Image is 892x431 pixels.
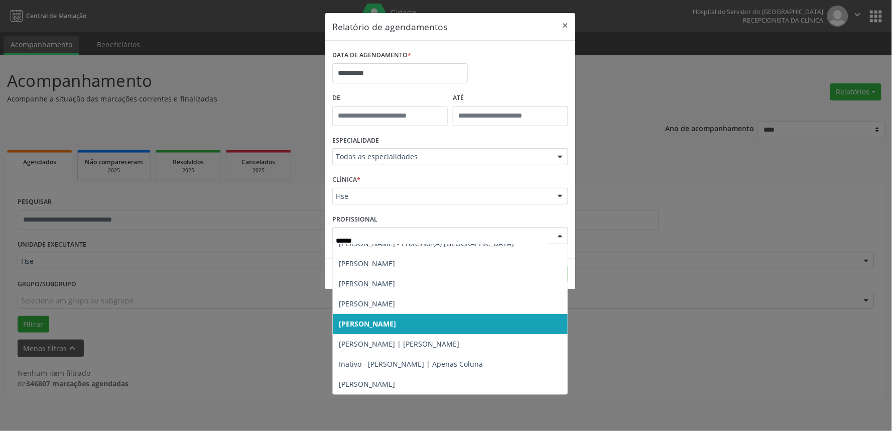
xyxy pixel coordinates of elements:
[453,90,568,106] label: ATÉ
[339,319,396,329] span: [PERSON_NAME]
[336,152,548,162] span: Todas as especialidades
[339,359,483,369] span: Inativo - [PERSON_NAME] | Apenas Coluna
[332,133,379,149] label: ESPECIALIDADE
[332,211,377,227] label: PROFISSIONAL
[339,339,459,349] span: [PERSON_NAME] | [PERSON_NAME]
[332,90,448,106] label: De
[336,191,548,201] span: Hse
[339,259,395,268] span: [PERSON_NAME]
[339,379,395,389] span: [PERSON_NAME]
[339,279,395,288] span: [PERSON_NAME]
[332,48,411,63] label: DATA DE AGENDAMENTO
[555,13,575,38] button: Close
[332,20,447,33] h5: Relatório de agendamentos
[339,299,395,308] span: [PERSON_NAME]
[332,172,360,188] label: CLÍNICA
